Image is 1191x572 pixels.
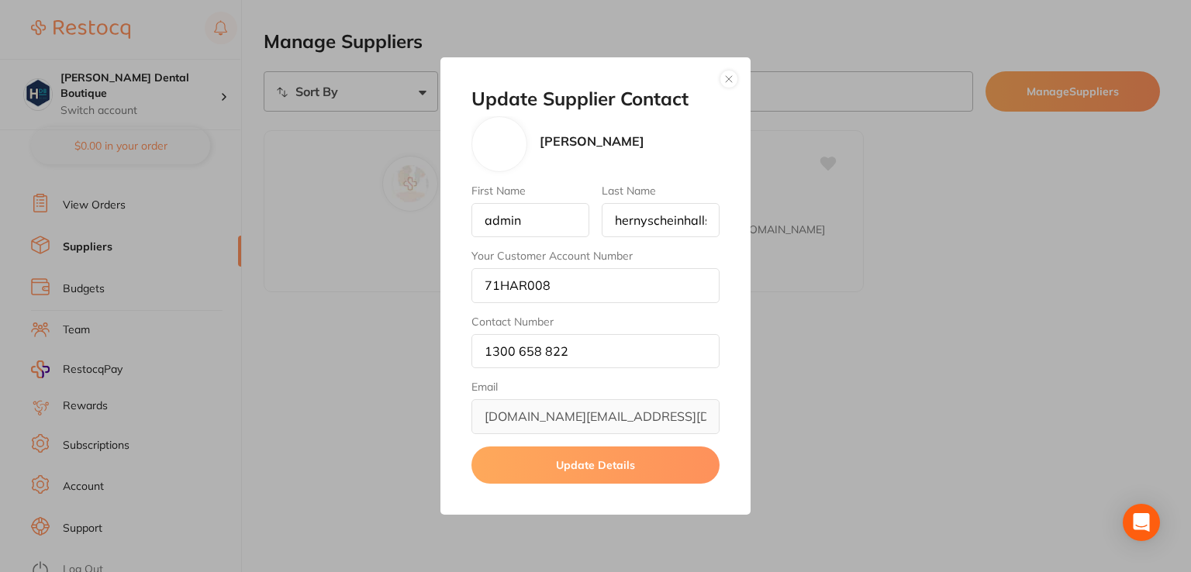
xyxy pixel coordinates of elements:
[471,315,720,328] label: Contact Number
[471,88,720,110] h2: Update Supplier Contact
[471,184,589,197] label: First Name
[471,446,720,484] button: Update Details
[602,184,720,197] label: Last Name
[1123,504,1160,541] div: Open Intercom Messenger
[471,250,720,262] label: Your Customer Account Number
[540,134,644,148] p: [PERSON_NAME]
[471,381,720,393] label: Email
